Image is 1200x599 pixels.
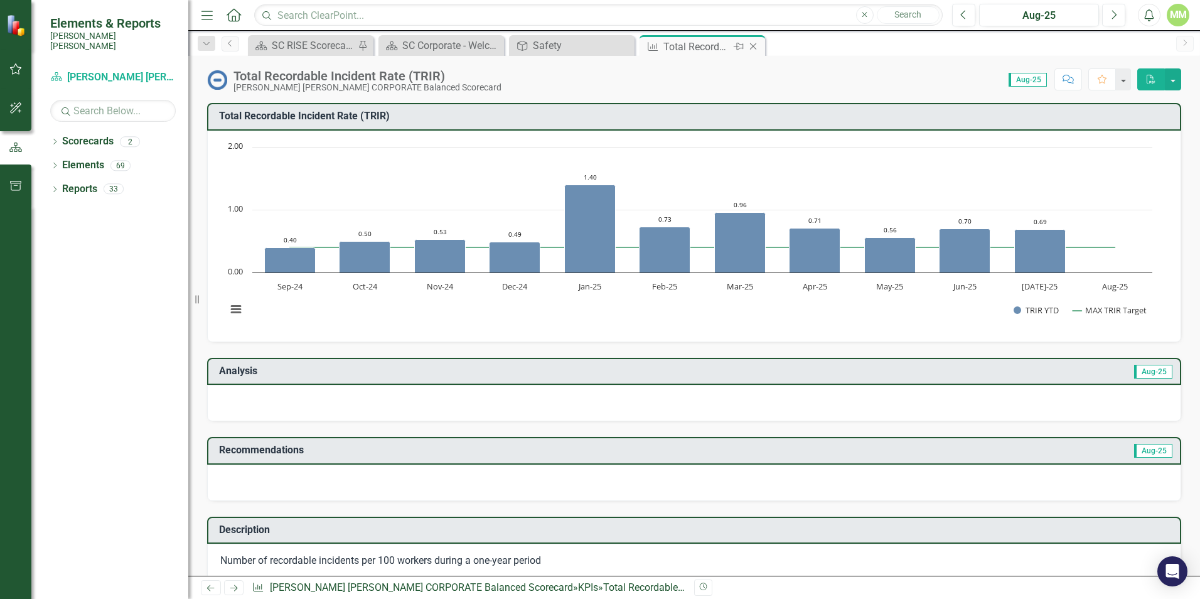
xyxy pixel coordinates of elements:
div: 2 [120,136,140,147]
text: 0.69 [1034,217,1047,226]
div: » » [252,581,685,595]
input: Search Below... [50,100,176,122]
h3: Analysis [219,365,688,377]
text: 0.71 [808,216,822,225]
text: Apr-25 [803,281,827,292]
a: Elements [62,158,104,173]
text: 0.53 [434,227,447,236]
span: Number of recordable incidents per 100 workers during a one-year period [220,554,541,566]
text: May-25 [876,281,903,292]
div: [PERSON_NAME] [PERSON_NAME] CORPORATE Balanced Scorecard [233,83,501,92]
span: Aug-25 [1134,444,1172,458]
button: Aug-25 [979,4,1099,26]
path: Jun-25, 0.7. TRIR YTD. [940,229,990,273]
button: MM [1167,4,1189,26]
path: Oct-24, 0.5. TRIR YTD. [340,241,390,273]
span: Aug-25 [1134,365,1172,379]
path: May-25, 0.56. TRIR YTD. [865,237,916,273]
div: SC Corporate - Welcome to ClearPoint [402,38,501,53]
g: MAX TRIR Target, series 2 of 2. Line with 12 data points. [287,245,1118,250]
small: [PERSON_NAME] [PERSON_NAME] [50,31,176,51]
text: [DATE]-25 [1022,281,1058,292]
text: 1.00 [228,203,243,214]
text: 0.70 [958,217,972,225]
a: [PERSON_NAME] [PERSON_NAME] CORPORATE Balanced Scorecard [270,581,573,593]
path: Nov-24, 0.53. TRIR YTD. [415,239,466,273]
svg: Interactive chart [220,141,1159,329]
text: Jun-25 [952,281,977,292]
a: Scorecards [62,134,114,149]
div: Total Recordable Incident Rate (TRIR) [663,39,731,55]
div: 69 [110,160,131,171]
h3: Description [219,524,1174,536]
div: Chart. Highcharts interactive chart. [220,141,1168,329]
div: Total Recordable Incident Rate (TRIR) [603,581,769,593]
input: Search ClearPoint... [254,4,943,26]
h3: Total Recordable Incident Rate (TRIR)​ [219,111,1174,122]
div: 33 [104,184,124,195]
a: SC Corporate - Welcome to ClearPoint [382,38,501,53]
text: 0.50 [358,229,372,238]
img: ClearPoint Strategy [6,14,28,36]
text: Sep-24 [277,281,303,292]
text: 0.00 [228,266,243,277]
button: Show TRIR YTD [1014,305,1059,316]
path: Apr-25, 0.71. TRIR YTD. [790,228,840,273]
text: Mar-25 [727,281,753,292]
button: View chart menu, Chart [227,301,245,318]
div: Aug-25 [983,8,1095,23]
path: Mar-25, 0.96. TRIR YTD. [715,212,766,273]
span: Aug-25 [1009,73,1047,87]
img: No Information [207,70,227,90]
path: Jul-25, 0.69. TRIR YTD. [1015,229,1066,273]
text: 0.56 [884,225,897,234]
text: Nov-24 [427,281,454,292]
a: [PERSON_NAME] [PERSON_NAME] CORPORATE Balanced Scorecard [50,70,176,85]
path: Dec-24, 0.49. TRIR YTD. [490,242,540,273]
text: 2.00 [228,140,243,151]
path: Feb-25, 0.73. TRIR YTD. [640,227,690,273]
text: 0.96 [734,200,747,209]
a: SC RISE Scorecard - Welcome to ClearPoint [251,38,355,53]
button: Search [877,6,940,24]
button: Show MAX TRIR Target [1073,305,1147,316]
a: Reports [62,182,97,197]
span: Elements & Reports [50,16,176,31]
text: Aug-25 [1102,281,1128,292]
div: Total Recordable Incident Rate (TRIR) [233,69,501,83]
div: SC RISE Scorecard - Welcome to ClearPoint [272,38,355,53]
a: KPIs [578,581,598,593]
text: Jan-25 [577,281,601,292]
path: Sep-24, 0.4. TRIR YTD. [265,247,316,273]
h3: Recommendations [219,445,870,456]
text: 0.49 [508,230,522,239]
path: Jan-25, 1.4. TRIR YTD. [565,185,616,273]
text: 0.73 [658,215,672,224]
div: Safety [533,38,631,53]
div: Open Intercom Messenger [1157,556,1187,586]
text: Feb-25 [652,281,677,292]
a: Safety [512,38,631,53]
text: 1.40 [584,173,597,181]
span: Search [894,9,921,19]
text: Dec-24 [502,281,528,292]
text: 0.40 [284,235,297,244]
text: Oct-24 [353,281,378,292]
